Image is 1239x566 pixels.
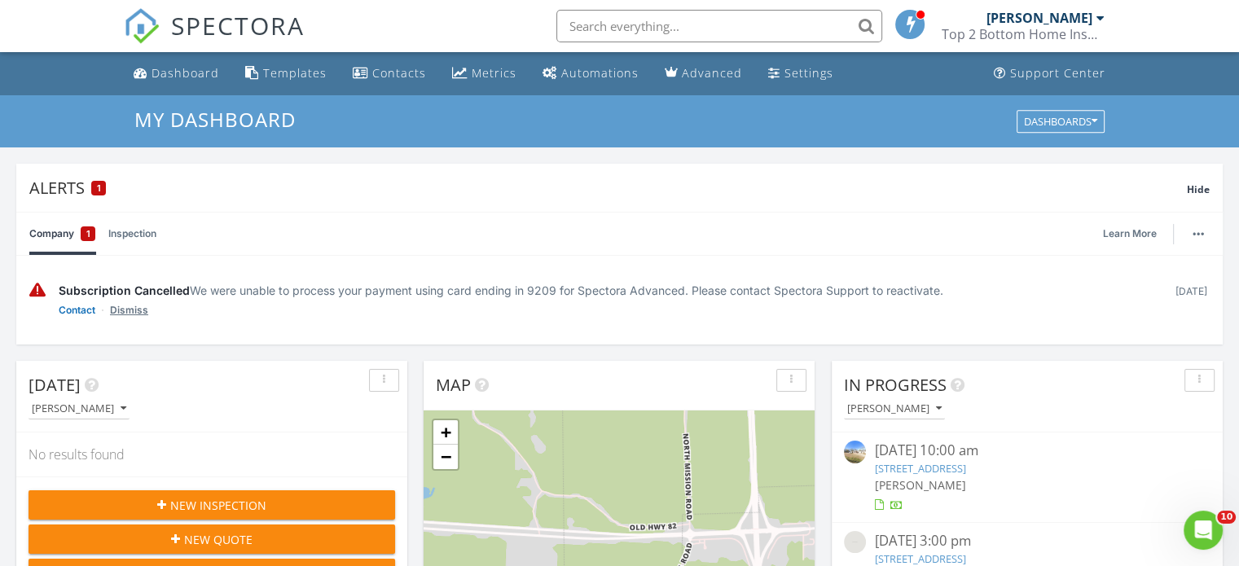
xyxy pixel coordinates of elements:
a: Contacts [346,59,433,89]
button: New Inspection [29,490,395,520]
a: SPECTORA [124,22,305,56]
button: [PERSON_NAME] [844,398,945,420]
a: Inspection [108,213,156,255]
img: streetview [844,531,866,553]
a: Zoom in [433,420,458,445]
a: Templates [239,59,333,89]
div: No results found [16,432,407,476]
span: 1 [97,182,101,194]
span: In Progress [844,374,947,396]
span: 1 [86,226,90,242]
span: [PERSON_NAME] [874,477,965,493]
div: Settings [784,65,833,81]
span: Map [436,374,471,396]
button: [PERSON_NAME] [29,398,130,420]
a: Company [29,213,95,255]
div: Templates [263,65,327,81]
button: Dashboards [1017,110,1105,133]
div: [PERSON_NAME] [32,403,126,415]
img: The Best Home Inspection Software - Spectora [124,8,160,44]
div: Metrics [472,65,516,81]
a: Settings [762,59,840,89]
div: We were unable to process your payment using card ending in 9209 for Spectora Advanced. Please co... [59,282,1160,299]
span: Hide [1187,182,1210,196]
div: [DATE] 10:00 am [874,441,1180,461]
a: Dismiss [110,302,148,318]
div: Top 2 Bottom Home Inspection [942,26,1105,42]
span: New Quote [184,531,253,548]
a: Support Center [987,59,1112,89]
a: Zoom out [433,445,458,469]
a: [STREET_ADDRESS] [874,461,965,476]
div: [PERSON_NAME] [986,10,1092,26]
span: My Dashboard [134,106,296,133]
img: streetview [844,441,866,463]
div: [PERSON_NAME] [847,403,942,415]
a: Advanced [658,59,749,89]
div: Dashboard [152,65,219,81]
span: New Inspection [170,497,266,514]
iframe: Intercom live chat [1184,511,1223,550]
div: Advanced [682,65,742,81]
span: Subscription Cancelled [59,283,190,297]
div: [DATE] 3:00 pm [874,531,1180,551]
a: Learn More [1103,226,1167,242]
div: Dashboards [1024,116,1097,127]
span: 10 [1217,511,1236,524]
div: Automations [561,65,639,81]
input: Search everything... [556,10,882,42]
div: Support Center [1010,65,1105,81]
a: Dashboard [127,59,226,89]
a: Automations (Basic) [536,59,645,89]
a: Metrics [446,59,523,89]
img: ellipsis-632cfdd7c38ec3a7d453.svg [1193,232,1204,235]
a: [STREET_ADDRESS] [874,551,965,566]
span: [DATE] [29,374,81,396]
a: [DATE] 10:00 am [STREET_ADDRESS] [PERSON_NAME] [844,441,1210,513]
img: warning-336e3c8b2db1497d2c3c.svg [29,282,46,299]
button: New Quote [29,524,395,554]
a: Contact [59,302,95,318]
div: Contacts [372,65,426,81]
div: Alerts [29,177,1187,199]
span: SPECTORA [171,8,305,42]
div: [DATE] [1173,282,1210,318]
